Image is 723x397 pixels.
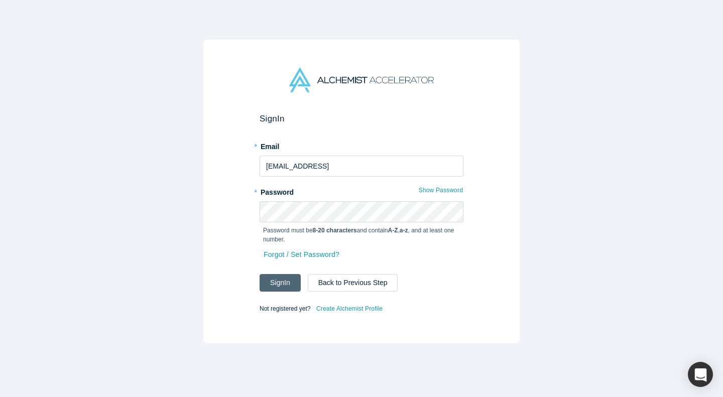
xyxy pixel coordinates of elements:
strong: A-Z [388,227,398,234]
strong: 8-20 characters [313,227,357,234]
h2: Sign In [260,113,463,124]
a: Forgot / Set Password? [263,246,340,263]
p: Password must be and contain , , and at least one number. [263,226,460,244]
label: Password [260,184,463,198]
button: Show Password [418,184,463,197]
img: Alchemist Accelerator Logo [289,68,434,92]
button: Back to Previous Step [308,274,398,292]
span: Not registered yet? [260,305,310,312]
a: Create Alchemist Profile [316,302,383,315]
label: Email [260,138,463,152]
strong: a-z [400,227,408,234]
button: SignIn [260,274,301,292]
